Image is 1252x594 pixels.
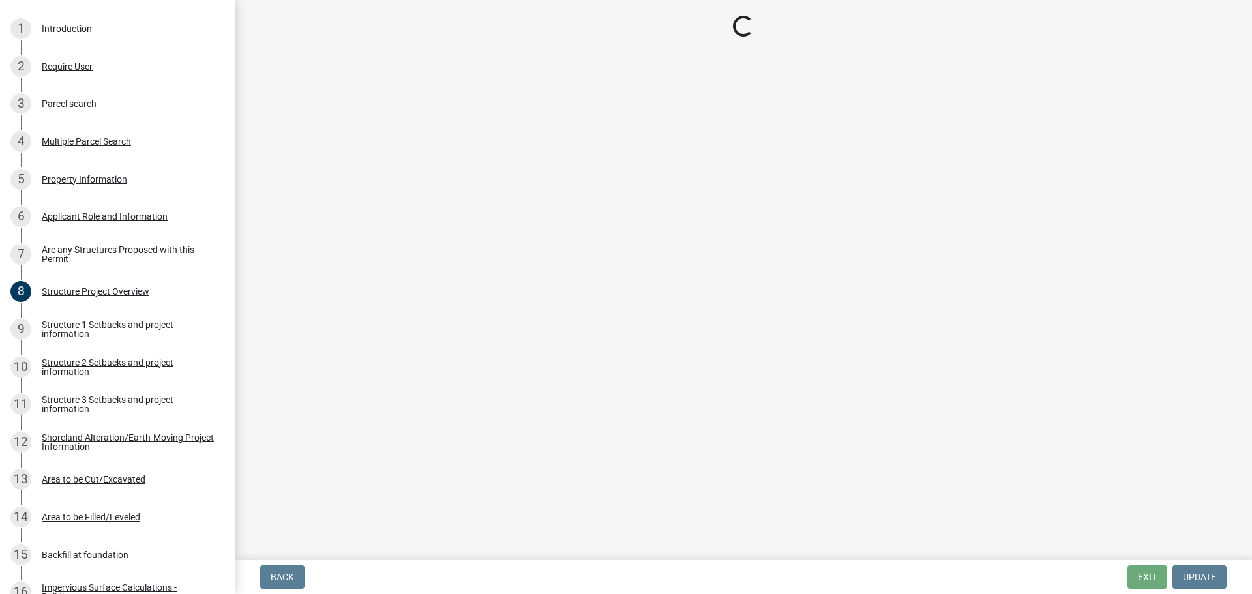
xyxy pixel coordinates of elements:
[10,432,31,453] div: 12
[42,62,93,71] div: Require User
[1127,565,1167,589] button: Exit
[42,320,214,338] div: Structure 1 Setbacks and project information
[42,475,145,484] div: Area to be Cut/Excavated
[10,281,31,302] div: 8
[10,507,31,527] div: 14
[42,175,127,184] div: Property Information
[260,565,305,589] button: Back
[10,169,31,190] div: 5
[10,56,31,77] div: 2
[42,433,214,451] div: Shoreland Alteration/Earth-Moving Project Information
[42,245,214,263] div: Are any Structures Proposed with this Permit
[10,544,31,565] div: 15
[10,206,31,227] div: 6
[10,469,31,490] div: 13
[10,244,31,265] div: 7
[42,395,214,413] div: Structure 3 Setbacks and project information
[42,212,168,221] div: Applicant Role and Information
[271,572,294,582] span: Back
[10,93,31,114] div: 3
[1172,565,1227,589] button: Update
[1183,572,1216,582] span: Update
[42,24,92,33] div: Introduction
[42,550,128,559] div: Backfill at foundation
[10,319,31,340] div: 9
[42,358,214,376] div: Structure 2 Setbacks and project information
[42,287,149,296] div: Structure Project Overview
[10,394,31,415] div: 11
[42,99,97,108] div: Parcel search
[42,512,140,522] div: Area to be Filled/Leveled
[10,131,31,152] div: 4
[10,18,31,39] div: 1
[42,137,131,146] div: Multiple Parcel Search
[10,357,31,378] div: 10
